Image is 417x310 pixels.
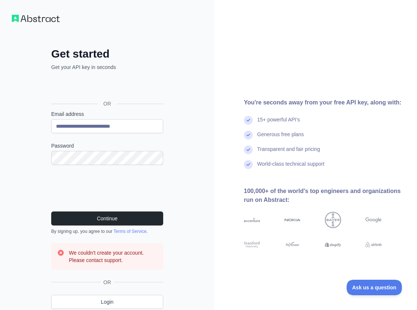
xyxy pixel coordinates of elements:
[325,241,341,249] img: shopify
[98,100,117,107] span: OR
[257,160,325,175] div: World-class technical support
[244,212,260,228] img: accenture
[244,131,253,139] img: check mark
[365,212,382,228] img: google
[325,212,341,228] img: bayer
[365,241,382,249] img: airbnb
[284,241,301,249] img: payoneer
[101,279,114,286] span: OR
[48,79,165,95] iframe: Przycisk Zaloguj się przez Google
[51,110,163,118] label: Email address
[51,211,163,225] button: Continue
[69,249,157,264] h3: We couldn't create your account. Please contact support.
[244,160,253,169] img: check mark
[257,116,300,131] div: 15+ powerful API's
[51,63,163,71] p: Get your API key in seconds
[244,116,253,125] img: check mark
[244,145,253,154] img: check mark
[51,142,163,149] label: Password
[51,174,163,203] iframe: reCAPTCHA
[113,229,146,234] a: Terms of Service
[284,212,301,228] img: nokia
[257,145,320,160] div: Transparent and fair pricing
[257,131,304,145] div: Generous free plans
[244,187,405,204] div: 100,000+ of the world's top engineers and organizations run on Abstract:
[51,47,163,61] h2: Get started
[244,241,260,249] img: stanford university
[51,228,163,234] div: By signing up, you agree to our .
[347,280,402,295] iframe: Toggle Customer Support
[51,295,163,309] a: Login
[12,15,60,22] img: Workflow
[244,98,405,107] div: You're seconds away from your free API key, along with:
